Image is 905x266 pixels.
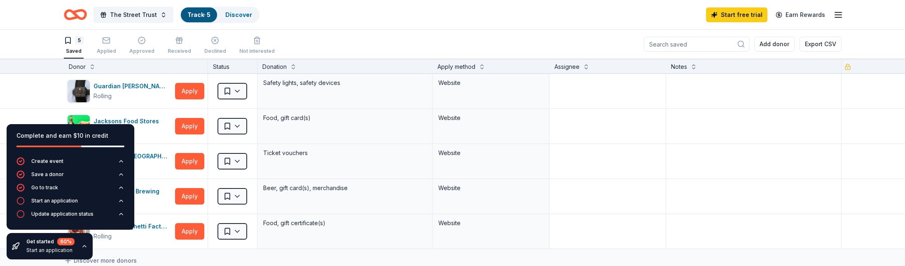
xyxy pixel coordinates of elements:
[438,183,543,193] div: Website
[175,118,204,134] button: Apply
[68,80,90,102] img: Image for Guardian Angel Device
[97,33,116,59] button: Applied
[16,131,124,141] div: Complete and earn $10 in credit
[175,83,204,99] button: Apply
[67,80,172,103] button: Image for Guardian Angel DeviceGuardian [PERSON_NAME]Rolling
[31,198,78,204] div: Start an application
[180,7,260,23] button: Track· 5Discover
[438,218,543,228] div: Website
[438,113,543,123] div: Website
[175,153,204,169] button: Apply
[31,171,64,178] div: Save a donor
[64,48,84,54] div: Saved
[129,33,154,59] button: Approved
[31,158,63,165] div: Create event
[671,62,687,72] div: Notes
[168,33,191,59] button: Received
[262,182,427,194] div: Beer, gift card(s), merchandise
[16,157,124,170] button: Create event
[94,116,162,126] div: Jacksons Food Stores
[437,62,475,72] div: Apply method
[68,115,90,137] img: Image for Jacksons Food Stores
[204,48,226,54] div: Declined
[204,33,226,59] button: Declined
[26,247,75,254] div: Start an application
[64,33,84,59] button: 5Saved
[262,77,427,89] div: Safety lights, safety devices
[438,148,543,158] div: Website
[31,211,94,217] div: Update application status
[110,10,157,20] span: The Street Trust
[67,115,172,138] button: Image for Jacksons Food StoresJacksons Food StoresRolling
[16,184,124,197] button: Go to track
[129,48,154,54] div: Approved
[187,11,210,18] a: Track· 5
[94,81,172,91] div: Guardian [PERSON_NAME]
[771,7,830,22] a: Earn Rewards
[262,217,427,229] div: Food, gift certificate(s)
[97,48,116,54] div: Applied
[438,78,543,88] div: Website
[554,62,580,72] div: Assignee
[26,238,75,245] div: Get started
[69,62,86,72] div: Donor
[168,48,191,54] div: Received
[644,37,749,52] input: Search saved
[239,33,275,59] button: Not interested
[262,112,427,124] div: Food, gift card(s)
[175,188,204,205] button: Apply
[16,210,124,223] button: Update application status
[208,59,257,73] div: Status
[64,5,87,24] a: Home
[225,11,252,18] a: Discover
[94,91,112,101] div: Rolling
[239,48,275,54] div: Not interested
[175,223,204,240] button: Apply
[31,184,58,191] div: Go to track
[94,7,173,23] button: The Street Trust
[16,170,124,184] button: Save a donor
[16,197,124,210] button: Start an application
[706,7,767,22] a: Start free trial
[262,147,427,159] div: Ticket vouchers
[262,62,287,72] div: Donation
[754,37,795,52] button: Add donor
[57,238,75,245] div: 60 %
[75,36,84,45] div: 5
[800,37,842,52] button: Export CSV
